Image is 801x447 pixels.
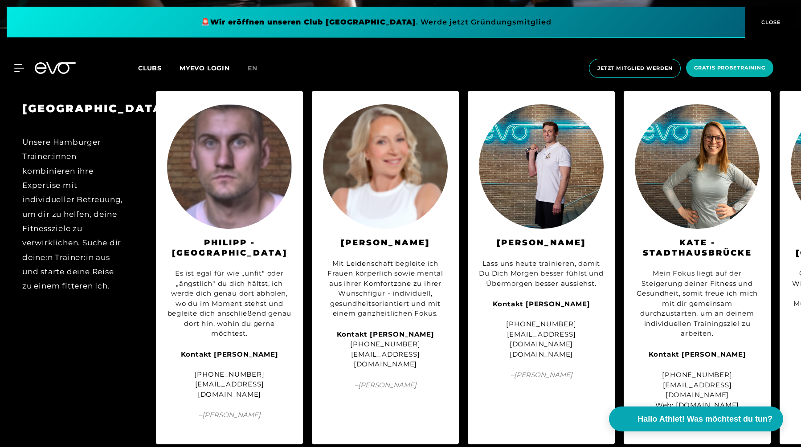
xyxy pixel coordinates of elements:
[22,135,125,293] div: Unsere Hamburger Trainer:innen kombinieren ihre Expertise mit individueller Betreuung, um dir zu ...
[479,238,604,248] h3: [PERSON_NAME]
[323,104,448,229] img: Christina
[493,300,590,308] strong: Kontakt [PERSON_NAME]
[138,64,162,72] span: Clubs
[167,268,292,339] div: Es ist egal für wie „unfit" oder „ängstlich" du dich hältst, ich werde dich genau dort abholen, w...
[609,406,783,431] button: Hallo Athlet! Was möchtest du tun?
[638,413,772,425] span: Hallo Athlet! Was möchtest du tun?
[248,64,257,72] span: en
[649,350,746,358] strong: Kontakt [PERSON_NAME]
[635,370,760,410] div: [PHONE_NUMBER] [EMAIL_ADDRESS][DOMAIN_NAME] Web: [DOMAIN_NAME]
[167,410,292,420] span: – [PERSON_NAME]
[167,104,292,229] img: Philipp
[167,349,292,400] div: [PHONE_NUMBER] [EMAIL_ADDRESS][DOMAIN_NAME]
[759,18,781,26] span: CLOSE
[479,370,604,380] span: – [PERSON_NAME]
[181,350,278,358] strong: Kontakt [PERSON_NAME]
[323,329,448,370] div: [PHONE_NUMBER] [EMAIL_ADDRESS][DOMAIN_NAME]
[745,7,794,38] button: CLOSE
[694,64,765,72] span: Gratis Probetraining
[479,104,604,229] img: Leonard
[586,59,683,78] a: Jetzt Mitglied werden
[635,104,760,229] img: Kate
[635,238,760,258] h3: KATE - STADTHAUSBRÜCKE
[635,268,760,339] div: Mein Fokus liegt auf der Steigerung deiner Fitness und Gesundheit, somit freue ich mich mit dir g...
[337,330,434,338] strong: Kontakt [PERSON_NAME]
[323,380,448,390] span: – [PERSON_NAME]
[323,238,448,248] h3: [PERSON_NAME]
[597,65,672,72] span: Jetzt Mitglied werden
[22,102,125,115] h3: [GEOGRAPHIC_DATA]
[683,59,776,78] a: Gratis Probetraining
[479,259,604,289] div: Lass uns heute trainieren, damit Du Dich Morgen besser fühlst und Übermorgen besser aussiehst.
[138,64,180,72] a: Clubs
[479,299,604,359] div: [PHONE_NUMBER] [EMAIL_ADDRESS][DOMAIN_NAME] [DOMAIN_NAME]
[323,259,448,319] div: Mit Leidenschaft begleite ich Frauen körperlich sowie mental aus ihrer Komfortzone zu ihrer Wunsc...
[167,238,292,258] h3: Philipp - [GEOGRAPHIC_DATA]
[180,64,230,72] a: MYEVO LOGIN
[248,63,268,73] a: en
